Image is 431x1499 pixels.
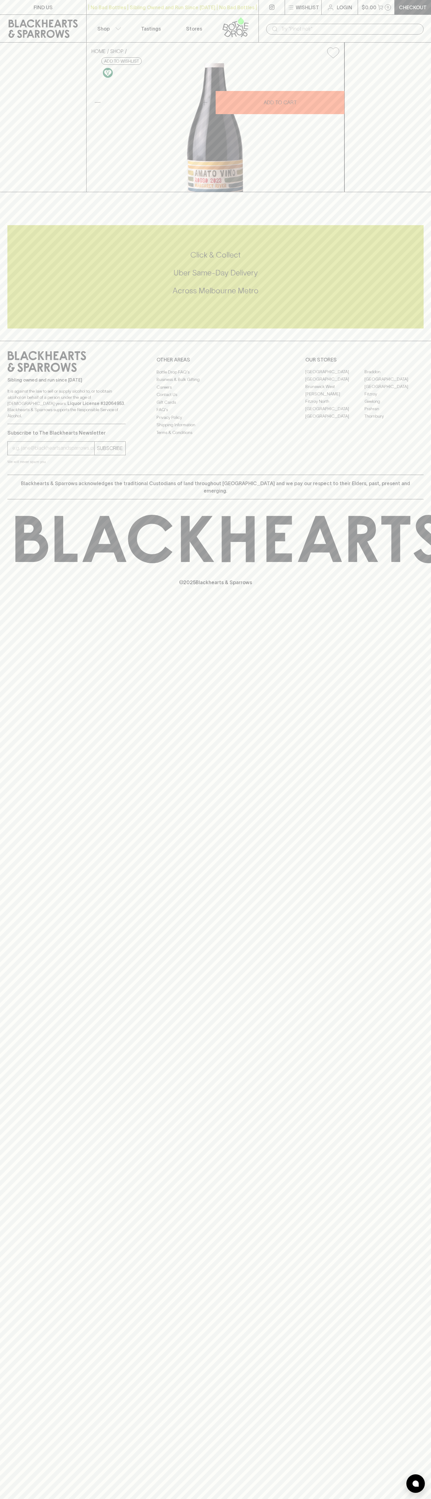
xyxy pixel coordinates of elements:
p: SUBSCRIBE [97,444,123,452]
a: Shipping Information [157,421,275,429]
img: 41696.png [87,63,344,192]
h5: Click & Collect [7,250,424,260]
button: SUBSCRIBE [95,442,125,455]
a: Braddon [364,368,424,376]
input: e.g. jane@blackheartsandsparrows.com.au [12,443,94,453]
p: ADD TO CART [264,99,297,106]
a: Gift Cards [157,398,275,406]
button: ADD TO CART [216,91,344,114]
a: Bottle Drop FAQ's [157,368,275,376]
strong: Liquor License #32064953 [67,401,124,406]
p: $0.00 [362,4,376,11]
a: [GEOGRAPHIC_DATA] [364,376,424,383]
a: Made without the use of any animal products. [101,66,114,79]
p: Tastings [141,25,161,32]
p: We will never spam you [7,459,126,465]
p: Blackhearts & Sparrows acknowledges the traditional Custodians of land throughout [GEOGRAPHIC_DAT... [12,480,419,494]
p: Wishlist [296,4,319,11]
a: Privacy Policy [157,414,275,421]
p: Subscribe to The Blackhearts Newsletter [7,429,126,436]
button: Add to wishlist [101,57,142,65]
a: Stores [173,15,216,42]
a: Thornbury [364,413,424,420]
p: Shop [97,25,110,32]
a: [GEOGRAPHIC_DATA] [305,405,364,413]
h5: Across Melbourne Metro [7,286,424,296]
button: Shop [87,15,130,42]
a: [GEOGRAPHIC_DATA] [305,413,364,420]
a: HOME [91,48,106,54]
img: bubble-icon [413,1480,419,1487]
input: Try "Pinot noir" [281,24,419,34]
p: Login [337,4,352,11]
a: Prahran [364,405,424,413]
p: OTHER AREAS [157,356,275,363]
a: FAQ's [157,406,275,414]
img: Vegan [103,68,113,78]
button: Add to wishlist [325,45,342,61]
p: OUR STORES [305,356,424,363]
a: Careers [157,383,275,391]
a: Terms & Conditions [157,429,275,436]
p: 0 [387,6,389,9]
a: [GEOGRAPHIC_DATA] [305,368,364,376]
p: Sibling owned and run since [DATE] [7,377,126,383]
a: Tastings [129,15,173,42]
p: It is against the law to sell or supply alcohol to, or to obtain alcohol on behalf of a person un... [7,388,126,419]
a: Contact Us [157,391,275,398]
p: Checkout [399,4,427,11]
a: [GEOGRAPHIC_DATA] [305,376,364,383]
a: Fitzroy North [305,398,364,405]
div: Call to action block [7,225,424,328]
h5: Uber Same-Day Delivery [7,268,424,278]
p: Stores [186,25,202,32]
a: Business & Bulk Gifting [157,376,275,383]
a: Brunswick West [305,383,364,390]
a: Geelong [364,398,424,405]
a: Fitzroy [364,390,424,398]
p: FIND US [34,4,53,11]
a: [PERSON_NAME] [305,390,364,398]
a: SHOP [110,48,124,54]
a: [GEOGRAPHIC_DATA] [364,383,424,390]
